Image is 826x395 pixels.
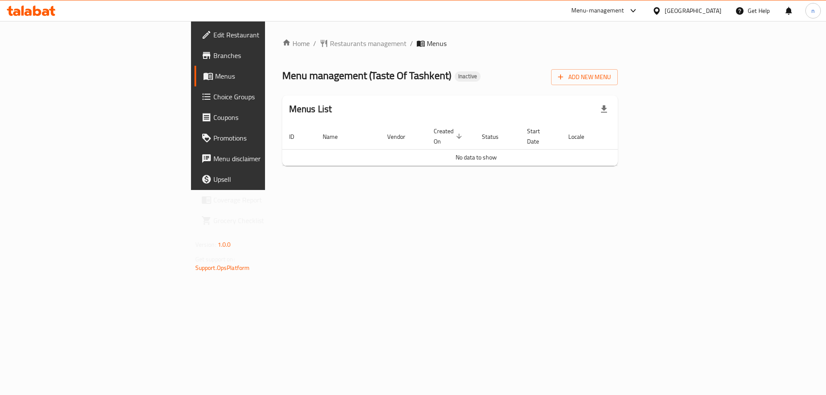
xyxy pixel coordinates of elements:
[195,254,235,265] span: Get support on:
[194,86,329,107] a: Choice Groups
[194,190,329,210] a: Coverage Report
[606,123,670,150] th: Actions
[558,72,611,83] span: Add New Menu
[194,24,329,45] a: Edit Restaurant
[194,128,329,148] a: Promotions
[194,210,329,231] a: Grocery Checklist
[194,66,329,86] a: Menus
[482,132,510,142] span: Status
[455,71,481,82] div: Inactive
[194,45,329,66] a: Branches
[213,174,322,184] span: Upsell
[194,169,329,190] a: Upsell
[194,148,329,169] a: Menu disclaimer
[282,123,670,166] table: enhanced table
[218,239,231,250] span: 1.0.0
[289,132,305,142] span: ID
[568,132,595,142] span: Locale
[387,132,416,142] span: Vendor
[282,66,451,85] span: Menu management ( Taste Of Tashkent )
[455,73,481,80] span: Inactive
[195,262,250,273] a: Support.OpsPlatform
[527,126,551,147] span: Start Date
[427,38,447,49] span: Menus
[456,152,497,163] span: No data to show
[213,30,322,40] span: Edit Restaurant
[215,71,322,81] span: Menus
[213,92,322,102] span: Choice Groups
[665,6,721,15] div: [GEOGRAPHIC_DATA]
[213,195,322,205] span: Coverage Report
[213,133,322,143] span: Promotions
[213,50,322,61] span: Branches
[213,215,322,226] span: Grocery Checklist
[330,38,407,49] span: Restaurants management
[410,38,413,49] li: /
[195,239,216,250] span: Version:
[320,38,407,49] a: Restaurants management
[811,6,815,15] span: n
[571,6,624,16] div: Menu-management
[594,99,614,119] div: Export file
[289,103,332,116] h2: Menus List
[551,69,618,85] button: Add New Menu
[282,38,618,49] nav: breadcrumb
[323,132,349,142] span: Name
[194,107,329,128] a: Coupons
[213,112,322,122] span: Coupons
[213,153,322,164] span: Menu disclaimer
[434,126,465,147] span: Created On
